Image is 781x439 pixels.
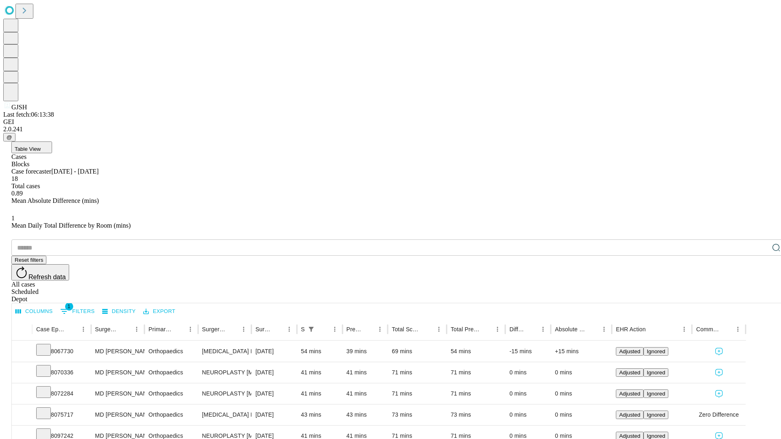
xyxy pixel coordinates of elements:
[255,326,271,333] div: Surgery Date
[11,256,46,264] button: Reset filters
[173,324,185,335] button: Sort
[616,326,646,333] div: EHR Action
[284,324,295,335] button: Menu
[509,341,547,362] div: -15 mins
[509,383,547,404] div: 0 mins
[227,324,238,335] button: Sort
[732,324,744,335] button: Menu
[100,305,138,318] button: Density
[11,104,27,111] span: GJSH
[11,197,99,204] span: Mean Absolute Difference (mins)
[647,348,665,354] span: Ignored
[509,326,525,333] div: Difference
[16,387,28,401] button: Expand
[255,383,293,404] div: [DATE]
[305,324,317,335] button: Show filters
[202,362,247,383] div: NEUROPLASTY [MEDICAL_DATA] AT [GEOGRAPHIC_DATA]
[95,362,140,383] div: MD [PERSON_NAME] [PERSON_NAME]
[78,324,89,335] button: Menu
[644,389,668,398] button: Ignored
[7,134,12,140] span: @
[647,412,665,418] span: Ignored
[699,404,739,425] span: Zero Difference
[11,222,131,229] span: Mean Daily Total Difference by Room (mins)
[374,324,386,335] button: Menu
[451,383,502,404] div: 71 mins
[555,326,586,333] div: Absolute Difference
[451,326,480,333] div: Total Predicted Duration
[95,326,119,333] div: Surgeon Name
[347,326,362,333] div: Predicted In Room Duration
[238,324,249,335] button: Menu
[347,362,384,383] div: 41 mins
[255,362,293,383] div: [DATE]
[526,324,537,335] button: Sort
[555,362,608,383] div: 0 mins
[619,433,640,439] span: Adjusted
[148,362,194,383] div: Orthopaedics
[587,324,598,335] button: Sort
[347,341,384,362] div: 39 mins
[16,366,28,380] button: Expand
[131,324,142,335] button: Menu
[28,274,66,280] span: Refresh data
[301,341,338,362] div: 54 mins
[647,433,665,439] span: Ignored
[392,362,443,383] div: 71 mins
[347,383,384,404] div: 41 mins
[644,368,668,377] button: Ignored
[422,324,433,335] button: Sort
[619,412,640,418] span: Adjusted
[51,168,98,175] span: [DATE] - [DATE]
[392,383,443,404] div: 71 mins
[15,146,41,152] span: Table View
[392,326,421,333] div: Total Scheduled Duration
[301,362,338,383] div: 41 mins
[36,383,87,404] div: 8072284
[616,389,644,398] button: Adjusted
[318,324,329,335] button: Sort
[11,215,15,222] span: 1
[347,404,384,425] div: 43 mins
[148,341,194,362] div: Orthopaedics
[58,305,97,318] button: Show filters
[619,391,640,397] span: Adjusted
[721,324,732,335] button: Sort
[15,257,43,263] span: Reset filters
[619,348,640,354] span: Adjusted
[95,404,140,425] div: MD [PERSON_NAME] [PERSON_NAME]
[13,305,55,318] button: Select columns
[141,305,177,318] button: Export
[11,264,69,280] button: Refresh data
[644,411,668,419] button: Ignored
[11,168,51,175] span: Case forecaster
[363,324,374,335] button: Sort
[509,404,547,425] div: 0 mins
[3,133,15,141] button: @
[36,341,87,362] div: 8067730
[202,341,247,362] div: [MEDICAL_DATA] RELEASE
[451,341,502,362] div: 54 mins
[646,324,658,335] button: Sort
[392,404,443,425] div: 73 mins
[301,326,305,333] div: Scheduled In Room Duration
[148,383,194,404] div: Orthopaedics
[11,190,23,197] span: 0.89
[185,324,196,335] button: Menu
[36,326,65,333] div: Case Epic Id
[509,362,547,383] div: 0 mins
[202,383,247,404] div: NEUROPLASTY [MEDICAL_DATA] AT [GEOGRAPHIC_DATA]
[616,347,644,356] button: Adjusted
[3,111,54,118] span: Last fetch: 06:13:38
[644,347,668,356] button: Ignored
[305,324,317,335] div: 1 active filter
[3,118,778,126] div: GEI
[647,369,665,376] span: Ignored
[555,341,608,362] div: +15 mins
[36,362,87,383] div: 8070336
[66,324,78,335] button: Sort
[598,324,610,335] button: Menu
[480,324,492,335] button: Sort
[95,383,140,404] div: MD [PERSON_NAME] [PERSON_NAME]
[202,326,226,333] div: Surgery Name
